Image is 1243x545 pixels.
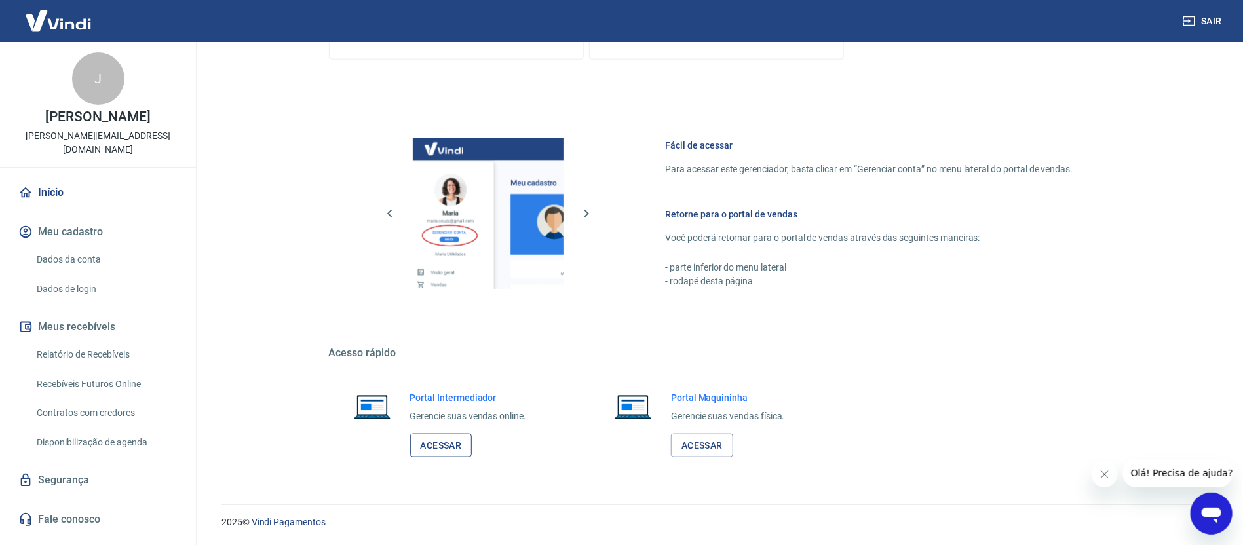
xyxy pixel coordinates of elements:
[1180,9,1227,33] button: Sair
[410,391,527,404] h6: Portal Intermediador
[45,110,150,124] p: [PERSON_NAME]
[31,246,180,273] a: Dados da conta
[252,517,326,527] a: Vindi Pagamentos
[1191,493,1233,535] iframe: Botão para abrir a janela de mensagens
[666,261,1073,274] p: - parte inferior do menu lateral
[16,1,101,41] img: Vindi
[31,400,180,426] a: Contratos com credores
[413,138,564,289] img: Imagem da dashboard mostrando o botão de gerenciar conta na sidebar no lado esquerdo
[8,9,110,20] span: Olá! Precisa de ajuda?
[666,274,1073,288] p: - rodapé desta página
[1092,461,1118,487] iframe: Fechar mensagem
[16,466,180,495] a: Segurança
[72,52,124,105] div: J
[329,347,1105,360] h5: Acesso rápido
[10,129,185,157] p: [PERSON_NAME][EMAIL_ADDRESS][DOMAIN_NAME]
[671,409,785,423] p: Gerencie suas vendas física.
[671,434,733,458] a: Acessar
[345,391,400,423] img: Imagem de um notebook aberto
[666,139,1073,152] h6: Fácil de acessar
[16,312,180,341] button: Meus recebíveis
[221,516,1212,529] p: 2025 ©
[410,409,527,423] p: Gerencie suas vendas online.
[31,371,180,398] a: Recebíveis Futuros Online
[31,429,180,456] a: Disponibilização de agenda
[666,162,1073,176] p: Para acessar este gerenciador, basta clicar em “Gerenciar conta” no menu lateral do portal de ven...
[16,217,180,246] button: Meu cadastro
[31,276,180,303] a: Dados de login
[16,178,180,207] a: Início
[16,505,180,534] a: Fale conosco
[605,391,660,423] img: Imagem de um notebook aberto
[666,208,1073,221] h6: Retorne para o portal de vendas
[410,434,472,458] a: Acessar
[1123,459,1233,487] iframe: Mensagem da empresa
[666,231,1073,245] p: Você poderá retornar para o portal de vendas através das seguintes maneiras:
[31,341,180,368] a: Relatório de Recebíveis
[671,391,785,404] h6: Portal Maquininha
